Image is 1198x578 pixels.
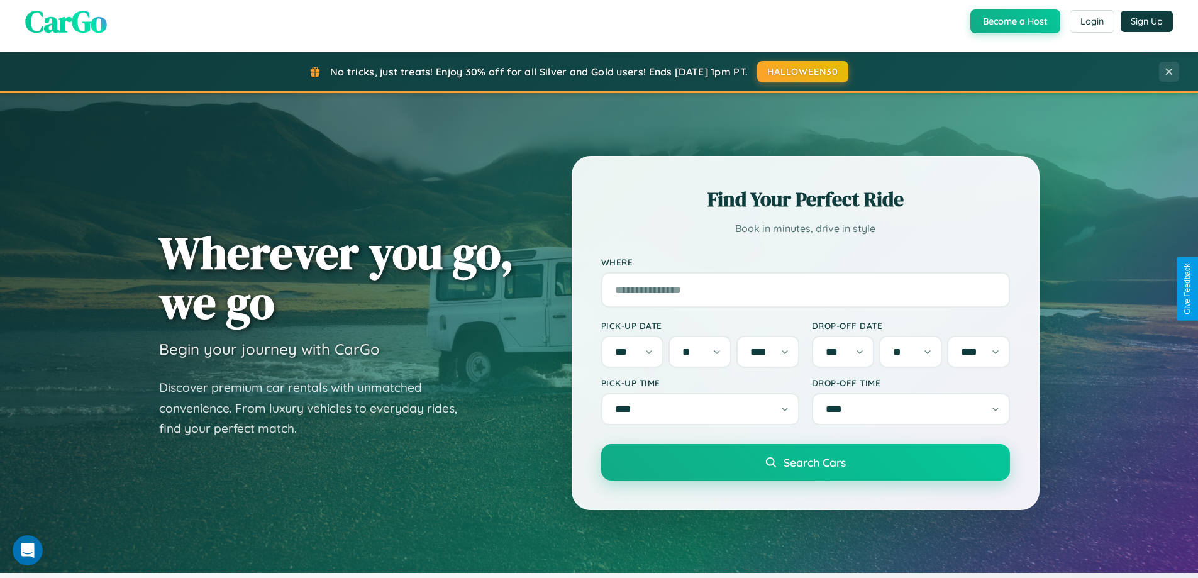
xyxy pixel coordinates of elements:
label: Pick-up Time [601,377,799,388]
span: Search Cars [784,455,846,469]
div: Give Feedback [1183,264,1192,314]
h2: Find Your Perfect Ride [601,186,1010,213]
p: Discover premium car rentals with unmatched convenience. From luxury vehicles to everyday rides, ... [159,377,474,439]
iframe: Intercom live chat [13,535,43,565]
label: Drop-off Date [812,320,1010,331]
h3: Begin your journey with CarGo [159,340,380,358]
span: No tricks, just treats! Enjoy 30% off for all Silver and Gold users! Ends [DATE] 1pm PT. [330,65,748,78]
h1: Wherever you go, we go [159,228,514,327]
button: Search Cars [601,444,1010,481]
p: Book in minutes, drive in style [601,220,1010,238]
label: Pick-up Date [601,320,799,331]
button: HALLOWEEN30 [757,61,848,82]
button: Sign Up [1121,11,1173,32]
button: Login [1070,10,1114,33]
label: Where [601,257,1010,267]
span: CarGo [25,1,107,42]
button: Become a Host [970,9,1060,33]
label: Drop-off Time [812,377,1010,388]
